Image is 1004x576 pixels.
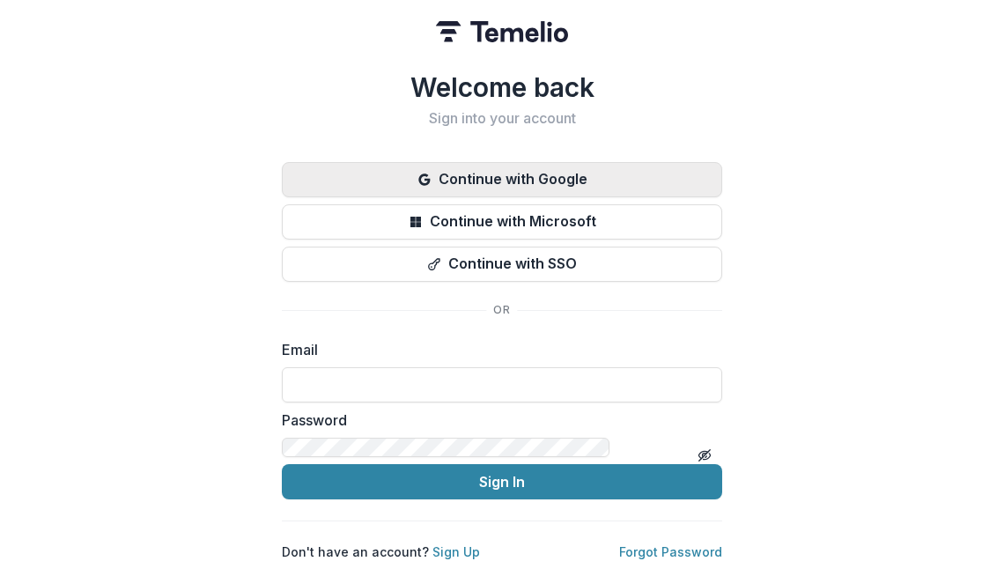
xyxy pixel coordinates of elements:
[282,464,722,499] button: Sign In
[619,544,722,559] a: Forgot Password
[432,544,480,559] a: Sign Up
[282,410,712,431] label: Password
[690,441,719,469] button: Toggle password visibility
[282,204,722,240] button: Continue with Microsoft
[282,339,712,360] label: Email
[436,21,568,42] img: Temelio
[282,162,722,197] button: Continue with Google
[282,71,722,103] h1: Welcome back
[282,247,722,282] button: Continue with SSO
[282,543,480,561] p: Don't have an account?
[282,110,722,127] h2: Sign into your account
